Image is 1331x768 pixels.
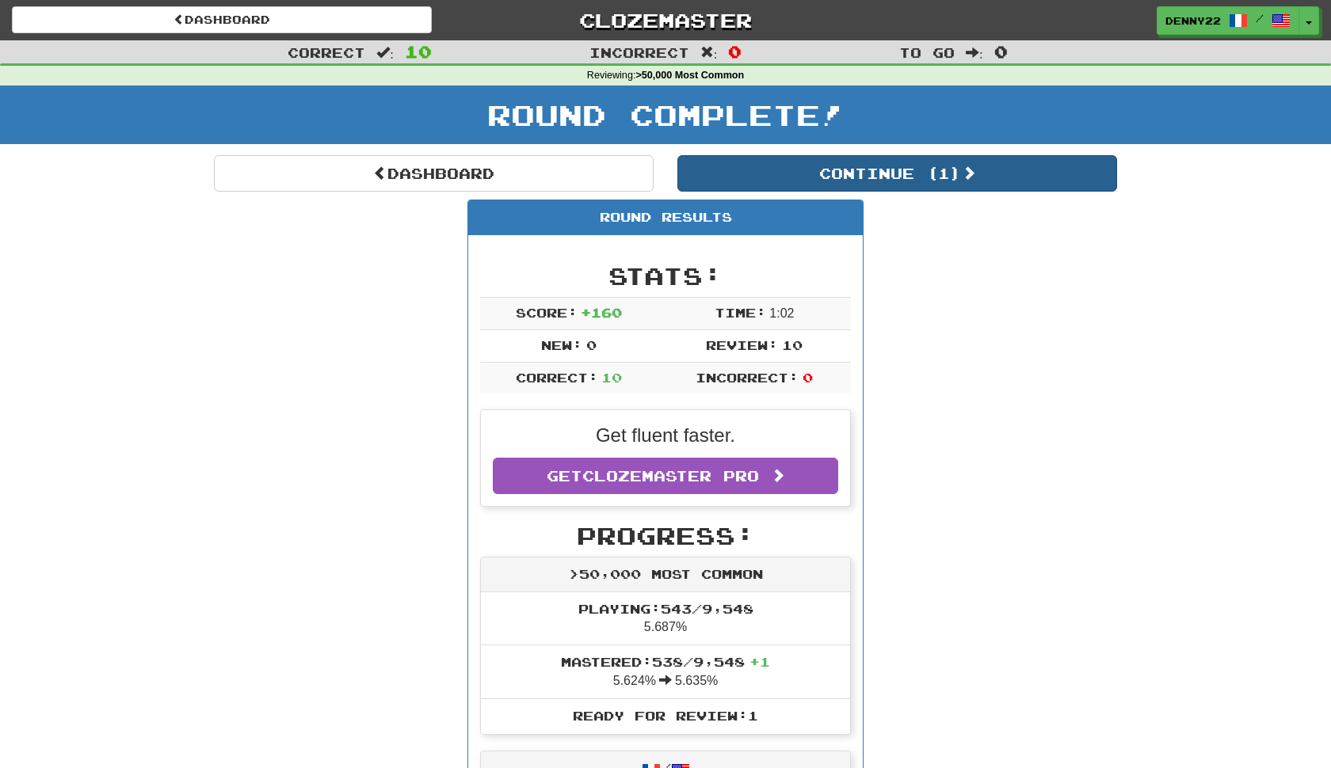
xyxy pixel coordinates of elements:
[578,601,753,616] span: Playing: 543 / 9,548
[700,46,718,59] span: :
[481,644,850,699] li: 5.624% 5.635%
[214,155,654,192] a: Dashboard
[749,654,770,669] span: + 1
[288,44,365,60] span: Correct
[541,337,582,352] span: New:
[481,592,850,646] li: 5.687%
[12,6,432,33] a: Dashboard
[6,99,1325,131] h1: Round Complete!
[586,337,597,352] span: 0
[994,42,1008,61] span: 0
[715,305,766,320] span: Time:
[480,263,851,289] h2: Stats:
[601,370,622,385] span: 10
[561,654,770,669] span: Mastered: 538 / 9,548
[573,708,758,723] span: Ready for Review: 1
[1256,13,1264,24] span: /
[456,6,875,34] a: Clozemaster
[581,305,622,320] span: + 160
[635,70,744,81] strong: >50,000 Most Common
[493,422,838,449] p: Get fluent faster.
[803,370,813,385] span: 0
[1157,6,1299,35] a: Denny22 /
[405,42,432,61] span: 10
[966,46,983,59] span: :
[516,370,598,385] span: Correct:
[582,467,759,485] span: Clozemaster Pro
[376,46,394,59] span: :
[589,44,689,60] span: Incorrect
[769,306,794,320] span: 1 : 0 2
[706,337,778,352] span: Review:
[516,305,578,320] span: Score:
[782,337,803,352] span: 10
[696,370,799,385] span: Incorrect:
[728,42,742,61] span: 0
[468,200,863,235] div: Round Results
[480,523,851,549] h2: Progress:
[1165,13,1221,28] span: Denny22
[677,155,1117,192] button: Continue (1)
[899,44,955,60] span: To go
[481,557,850,592] div: >50,000 Most Common
[493,458,838,494] a: GetClozemaster Pro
